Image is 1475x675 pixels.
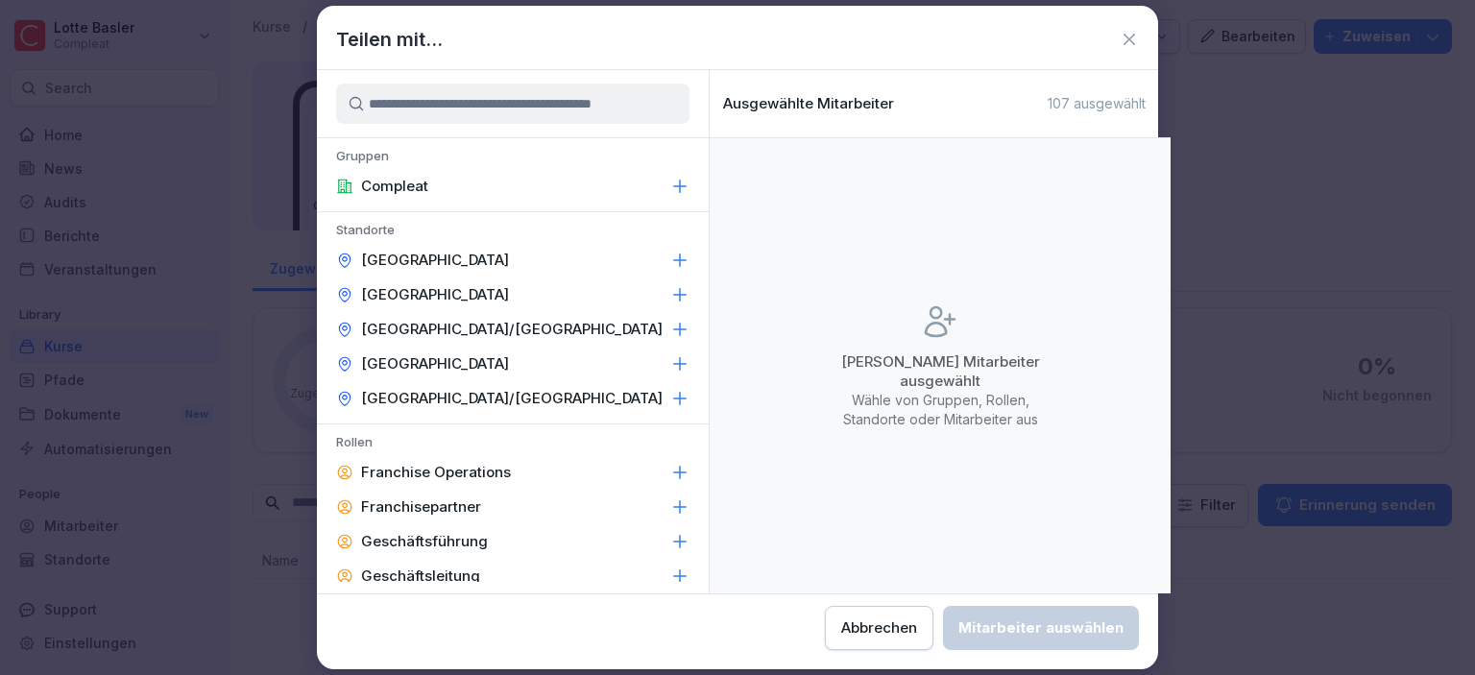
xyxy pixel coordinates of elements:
[361,532,488,551] p: Geschäftsführung
[361,354,509,374] p: [GEOGRAPHIC_DATA]
[317,148,709,169] p: Gruppen
[723,95,894,112] p: Ausgewählte Mitarbeiter
[825,391,1055,429] p: Wähle von Gruppen, Rollen, Standorte oder Mitarbeiter aus
[336,25,443,54] h1: Teilen mit...
[361,320,663,339] p: [GEOGRAPHIC_DATA]/[GEOGRAPHIC_DATA]
[825,352,1055,391] p: [PERSON_NAME] Mitarbeiter ausgewählt
[317,434,709,455] p: Rollen
[1048,95,1146,112] p: 107 ausgewählt
[943,606,1139,650] button: Mitarbeiter auswählen
[317,222,709,243] p: Standorte
[361,251,509,270] p: [GEOGRAPHIC_DATA]
[825,606,933,650] button: Abbrechen
[361,497,481,517] p: Franchisepartner
[361,389,663,408] p: [GEOGRAPHIC_DATA]/[GEOGRAPHIC_DATA]
[361,285,509,304] p: [GEOGRAPHIC_DATA]
[361,567,480,586] p: Geschäftsleitung
[958,617,1124,639] div: Mitarbeiter auswählen
[841,617,917,639] div: Abbrechen
[361,177,428,196] p: Compleat
[361,463,511,482] p: Franchise Operations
